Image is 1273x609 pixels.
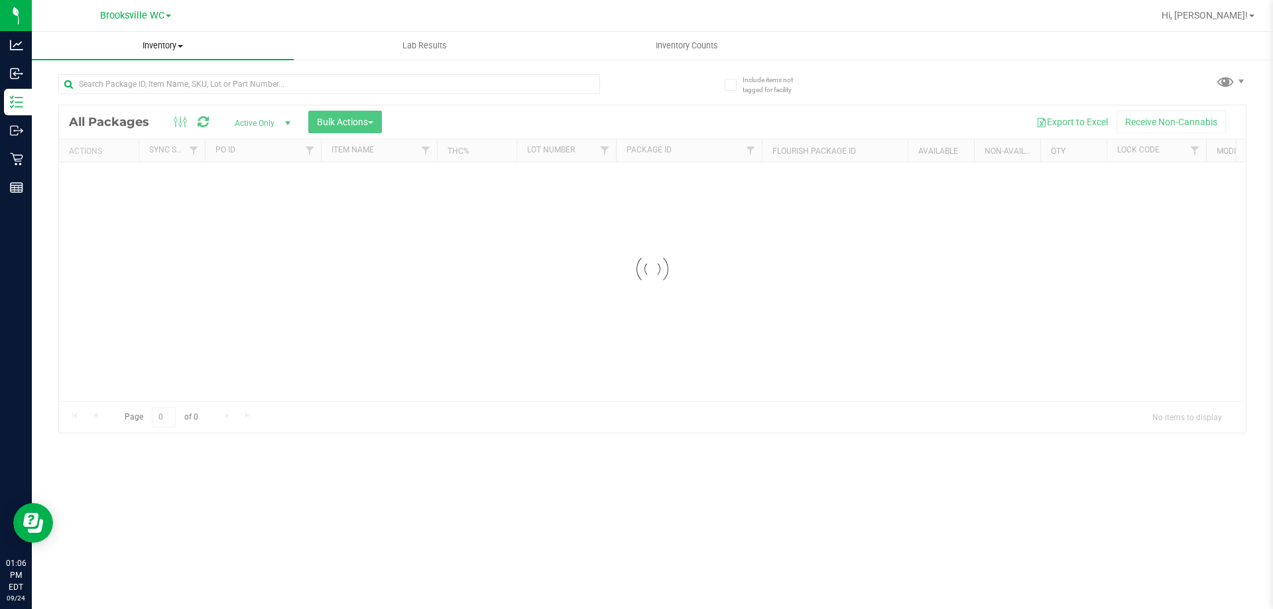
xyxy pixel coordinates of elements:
inline-svg: Analytics [10,38,23,52]
span: Brooksville WC [100,10,164,21]
a: Inventory [32,32,294,60]
input: Search Package ID, Item Name, SKU, Lot or Part Number... [58,74,600,94]
inline-svg: Inventory [10,95,23,109]
inline-svg: Inbound [10,67,23,80]
iframe: Resource center [13,503,53,543]
a: Inventory Counts [556,32,818,60]
a: Lab Results [294,32,556,60]
span: Hi, [PERSON_NAME]! [1162,10,1248,21]
p: 09/24 [6,593,26,603]
span: Inventory Counts [638,40,736,52]
span: Lab Results [385,40,465,52]
inline-svg: Retail [10,152,23,166]
span: Inventory [32,40,294,52]
p: 01:06 PM EDT [6,557,26,593]
span: Include items not tagged for facility [743,75,809,95]
inline-svg: Outbound [10,124,23,137]
inline-svg: Reports [10,181,23,194]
